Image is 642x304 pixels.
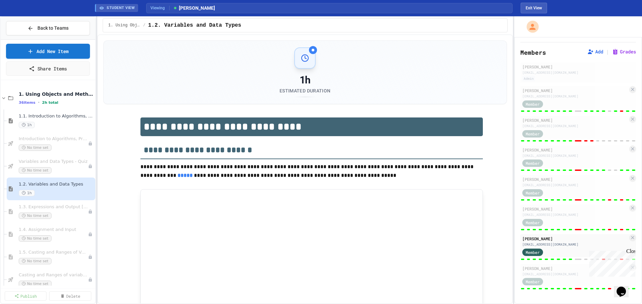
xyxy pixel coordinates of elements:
[19,213,51,219] span: No time set
[19,113,94,119] span: 1.1. Introduction to Algorithms, Programming, and Compilers
[522,183,628,188] div: [EMAIL_ADDRESS][DOMAIN_NAME]
[88,209,93,214] div: Unpublished
[522,147,628,153] div: [PERSON_NAME]
[49,291,91,301] a: Delete
[19,182,94,187] span: 1.2. Variables and Data Types
[522,236,628,242] div: [PERSON_NAME]
[19,272,88,278] span: Casting and Ranges of variables - Quiz
[587,48,603,55] button: Add
[280,87,330,94] div: Estimated Duration
[522,64,634,70] div: [PERSON_NAME]
[19,159,88,165] span: Variables and Data Types - Quiz
[522,265,628,271] div: [PERSON_NAME]
[88,164,93,169] div: Unpublished
[612,48,636,55] button: Grades
[522,87,628,93] div: [PERSON_NAME]
[19,250,88,255] span: 1.5. Casting and Ranges of Values
[173,5,215,12] span: [PERSON_NAME]
[586,248,635,277] iframe: chat widget
[19,100,35,105] span: 36 items
[522,70,634,75] div: [EMAIL_ADDRESS][DOMAIN_NAME]
[522,153,628,158] div: [EMAIL_ADDRESS][DOMAIN_NAME]
[19,235,51,242] span: No time set
[522,212,628,217] div: [EMAIL_ADDRESS][DOMAIN_NAME]
[19,136,88,142] span: Introduction to Algorithms, Programming, and Compilers
[522,117,628,123] div: [PERSON_NAME]
[521,3,547,13] button: Exit student view
[5,291,46,301] a: Publish
[6,61,90,76] a: Share Items
[522,94,628,99] div: [EMAIL_ADDRESS][DOMAIN_NAME]
[606,48,609,56] span: |
[88,141,93,146] div: Unpublished
[108,23,140,28] span: 1. Using Objects and Methods
[3,3,46,42] div: Chat with us now!Close
[522,176,628,182] div: [PERSON_NAME]
[522,272,628,277] div: [EMAIL_ADDRESS][DOMAIN_NAME]
[520,48,546,57] h2: Members
[19,122,35,128] span: 1h
[19,190,35,196] span: 1h
[520,19,540,34] div: My Account
[19,204,88,210] span: 1.3. Expressions and Output [New]
[526,249,540,255] span: Member
[19,91,94,97] span: 1. Using Objects and Methods
[526,190,540,196] span: Member
[526,131,540,137] span: Member
[522,76,535,81] div: Admin
[526,279,540,285] span: Member
[614,277,635,297] iframe: chat widget
[88,232,93,237] div: Unpublished
[522,206,628,212] div: [PERSON_NAME]
[526,220,540,226] span: Member
[6,44,90,59] a: Add New Item
[522,123,628,128] div: [EMAIL_ADDRESS][DOMAIN_NAME]
[143,23,145,28] span: /
[19,144,51,151] span: No time set
[19,227,88,233] span: 1.4. Assignment and Input
[38,100,39,105] span: •
[19,258,51,264] span: No time set
[42,100,59,105] span: 2h total
[19,281,51,287] span: No time set
[526,101,540,107] span: Member
[148,21,241,29] span: 1.2. Variables and Data Types
[526,160,540,166] span: Member
[107,5,135,11] span: STUDENT VIEW
[280,74,330,86] div: 1h
[6,21,90,35] button: Back to Teams
[88,255,93,259] div: Unpublished
[19,167,51,174] span: No time set
[150,5,170,11] span: Viewing
[37,25,69,32] span: Back to Teams
[88,277,93,282] div: Unpublished
[522,242,628,247] div: [EMAIL_ADDRESS][DOMAIN_NAME]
